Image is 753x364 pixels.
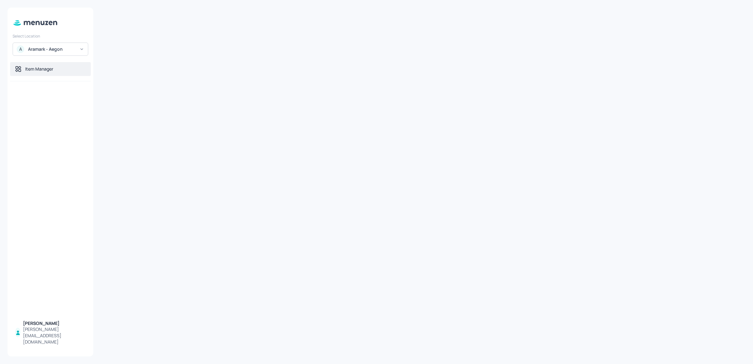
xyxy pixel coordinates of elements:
[17,45,24,53] div: A
[23,320,86,326] div: [PERSON_NAME]
[13,33,88,39] div: Select Location
[25,66,53,72] div: Item Manager
[28,46,76,52] div: Aramark - Aegon
[23,326,86,345] div: [PERSON_NAME][EMAIL_ADDRESS][DOMAIN_NAME]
